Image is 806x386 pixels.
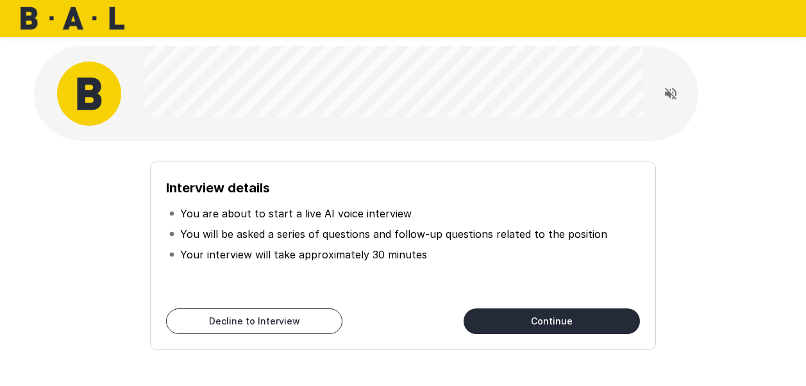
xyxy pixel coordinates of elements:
p: Your interview will take approximately 30 minutes [180,247,427,262]
p: You will be asked a series of questions and follow-up questions related to the position [180,226,607,242]
button: Continue [464,308,640,334]
button: Read questions aloud [658,81,684,106]
p: You are about to start a live AI voice interview [180,206,412,221]
b: Interview details [166,180,270,196]
img: bal_avatar.png [57,62,121,126]
button: Decline to Interview [166,308,342,334]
